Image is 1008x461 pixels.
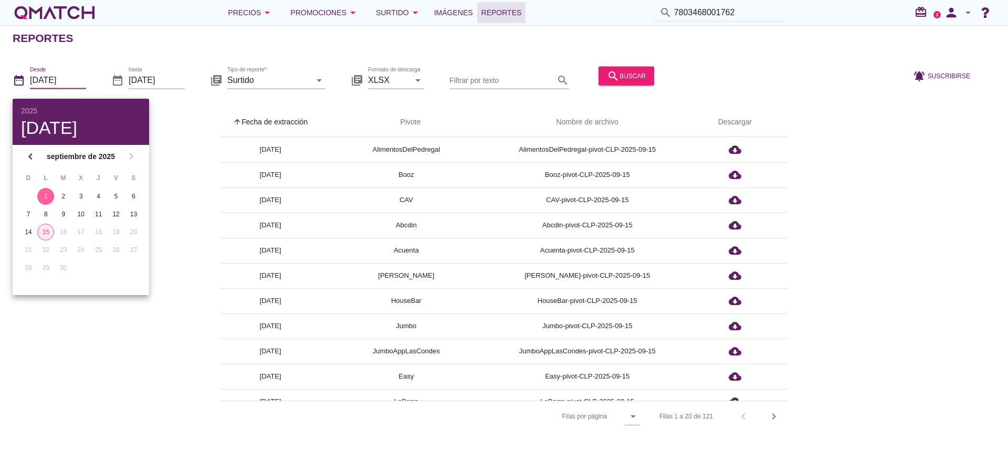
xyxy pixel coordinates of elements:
i: arrow_drop_down [412,74,424,86]
i: arrow_drop_down [962,6,974,19]
i: search [607,69,619,82]
div: buscar [607,69,646,82]
i: search [659,6,672,19]
td: JumboAppLasCondes-pivot-CLP-2025-09-15 [492,339,682,364]
button: 5 [108,188,124,205]
td: Acuenta-pivot-CLP-2025-09-15 [492,238,682,263]
button: buscar [598,66,654,85]
div: 9 [55,209,72,219]
td: Jumbo [320,313,492,339]
button: 12 [108,206,124,223]
td: [DATE] [220,263,320,288]
div: 10 [72,209,89,219]
div: 15 [38,227,54,237]
td: [PERSON_NAME]-pivot-CLP-2025-09-15 [492,263,682,288]
div: 12 [108,209,124,219]
div: 5 [108,192,124,201]
td: [DATE] [220,187,320,213]
div: 7 [20,209,37,219]
i: search [556,74,569,86]
a: 2 [933,11,941,18]
td: [DATE] [220,339,320,364]
div: Filas 1 a 20 de 121 [659,412,713,421]
th: Fecha de extracción: Sorted ascending. Activate to sort descending. [220,108,320,137]
button: Precios [219,2,282,23]
td: Jumbo-pivot-CLP-2025-09-15 [492,313,682,339]
span: Suscribirse [928,71,970,80]
input: Filtrar por texto [449,71,554,88]
th: M [55,169,71,187]
div: 2025 [21,107,141,114]
input: hasta [129,71,185,88]
td: CAV-pivot-CLP-2025-09-15 [492,187,682,213]
i: cloud_download [729,194,741,206]
h2: Reportes [13,30,73,47]
button: 7 [20,206,37,223]
td: LaBarra-pivot-CLP-2025-09-15 [492,389,682,414]
td: Easy-pivot-CLP-2025-09-15 [492,364,682,389]
td: [DATE] [220,364,320,389]
div: Precios [228,6,274,19]
td: AlimentosDelPedregal [320,137,492,162]
i: cloud_download [729,269,741,282]
strong: septiembre de 2025 [40,151,122,162]
button: 4 [90,188,107,205]
td: Booz-pivot-CLP-2025-09-15 [492,162,682,187]
th: Pivote: Not sorted. Activate to sort ascending. [320,108,492,137]
td: JumboAppLasCondes [320,339,492,364]
td: HouseBar-pivot-CLP-2025-09-15 [492,288,682,313]
td: LaBarra [320,389,492,414]
i: cloud_download [729,320,741,332]
td: [DATE] [220,313,320,339]
td: [DATE] [220,389,320,414]
button: 8 [37,206,54,223]
td: Easy [320,364,492,389]
input: Formato de descarga [368,71,409,88]
td: [DATE] [220,162,320,187]
i: cloud_download [729,395,741,408]
button: Promociones [282,2,367,23]
div: [DATE] [21,119,141,137]
th: Nombre de archivo: Not sorted. [492,108,682,137]
input: Desde [30,71,86,88]
td: [DATE] [220,213,320,238]
i: chevron_left [24,150,37,163]
td: Booz [320,162,492,187]
td: HouseBar [320,288,492,313]
i: arrow_drop_down [313,74,325,86]
i: arrow_drop_down [346,6,359,19]
button: 2 [55,188,72,205]
button: 15 [37,224,54,240]
i: cloud_download [729,345,741,358]
div: 6 [125,192,142,201]
td: [DATE] [220,288,320,313]
text: 2 [936,12,939,17]
button: 6 [125,188,142,205]
div: 2 [55,192,72,201]
i: cloud_download [729,295,741,307]
button: Suscribirse [905,66,979,85]
input: Buscar productos [674,4,779,21]
td: CAV [320,187,492,213]
div: Filas por página [457,401,639,432]
i: library_books [351,74,363,86]
div: Surtido [376,6,422,19]
i: cloud_download [729,169,741,181]
td: Acuenta [320,238,492,263]
button: Surtido [367,2,430,23]
th: J [90,169,107,187]
i: cloud_download [729,244,741,257]
button: Next page [764,407,783,426]
i: arrow_upward [233,118,241,126]
th: L [37,169,54,187]
div: 4 [90,192,107,201]
button: 10 [72,206,89,223]
th: V [108,169,124,187]
th: D [20,169,36,187]
i: notifications_active [913,69,928,82]
a: Imágenes [430,2,477,23]
div: 1 [37,192,54,201]
div: 8 [37,209,54,219]
button: 11 [90,206,107,223]
i: cloud_download [729,219,741,232]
